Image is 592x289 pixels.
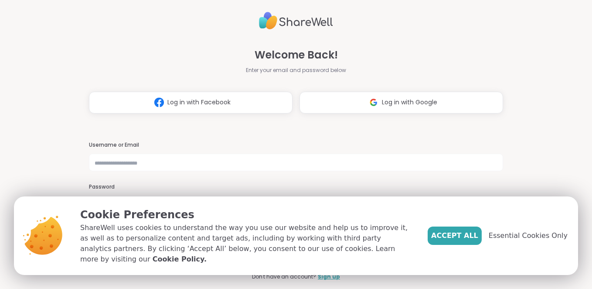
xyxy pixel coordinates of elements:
[153,254,207,265] a: Cookie Policy.
[489,231,568,241] span: Essential Cookies Only
[318,273,340,281] a: Sign up
[80,207,414,223] p: Cookie Preferences
[89,92,293,114] button: Log in with Facebook
[259,8,333,33] img: ShareWell Logo
[151,94,167,110] img: ShareWell Logomark
[89,141,504,149] h3: Username or Email
[89,183,504,191] h3: Password
[382,98,437,107] span: Log in with Google
[431,231,478,241] span: Accept All
[365,94,382,110] img: ShareWell Logomark
[252,273,316,281] span: Don't have an account?
[80,223,414,265] p: ShareWell uses cookies to understand the way you use our website and help us to improve it, as we...
[255,47,338,63] span: Welcome Back!
[428,227,482,245] button: Accept All
[167,98,231,107] span: Log in with Facebook
[299,92,503,114] button: Log in with Google
[246,66,346,74] span: Enter your email and password below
